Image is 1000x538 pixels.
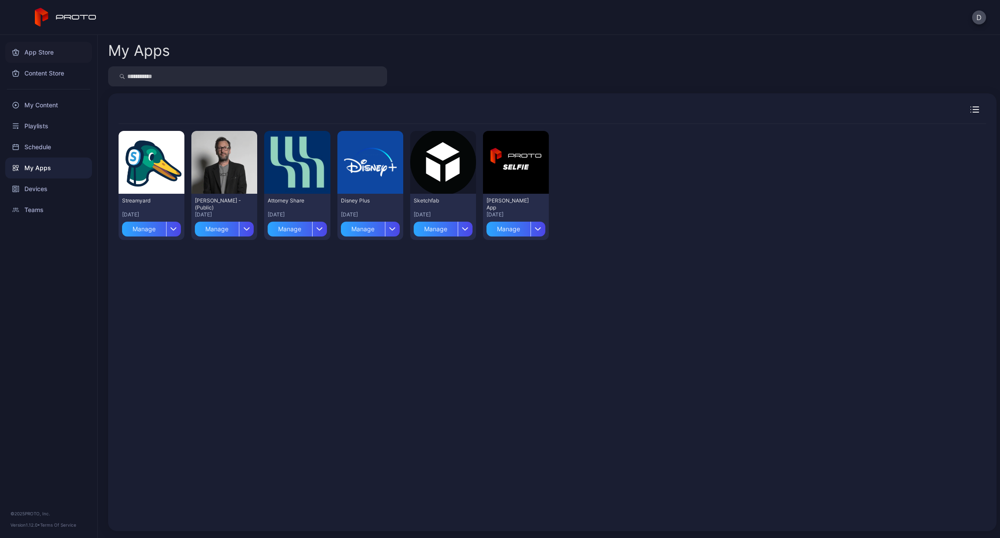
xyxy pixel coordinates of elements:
[5,95,92,116] a: My Content
[414,222,458,236] div: Manage
[486,211,545,218] div: [DATE]
[268,211,327,218] div: [DATE]
[268,222,312,236] div: Manage
[5,63,92,84] a: Content Store
[122,197,170,204] div: Streamyard
[414,218,473,236] button: Manage
[122,218,181,236] button: Manage
[972,10,986,24] button: D
[10,522,40,528] span: Version 1.12.0 •
[5,137,92,158] a: Schedule
[5,199,92,220] a: Teams
[486,197,534,211] div: David Selfie App
[195,197,243,211] div: David N Persona - (Public)
[195,218,254,236] button: Manage
[40,522,76,528] a: Terms Of Service
[195,222,239,236] div: Manage
[341,211,400,218] div: [DATE]
[5,42,92,63] a: App Store
[414,197,462,204] div: Sketchfab
[486,218,545,236] button: Manage
[108,43,170,58] div: My Apps
[5,158,92,178] a: My Apps
[122,222,166,236] div: Manage
[5,178,92,199] a: Devices
[341,218,400,236] button: Manage
[341,222,385,236] div: Manage
[122,211,181,218] div: [DATE]
[341,197,389,204] div: Disney Plus
[414,211,473,218] div: [DATE]
[10,510,87,517] div: © 2025 PROTO, Inc.
[268,197,316,204] div: Attorney Share
[486,222,531,236] div: Manage
[5,116,92,137] a: Playlists
[195,211,254,218] div: [DATE]
[268,218,327,236] button: Manage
